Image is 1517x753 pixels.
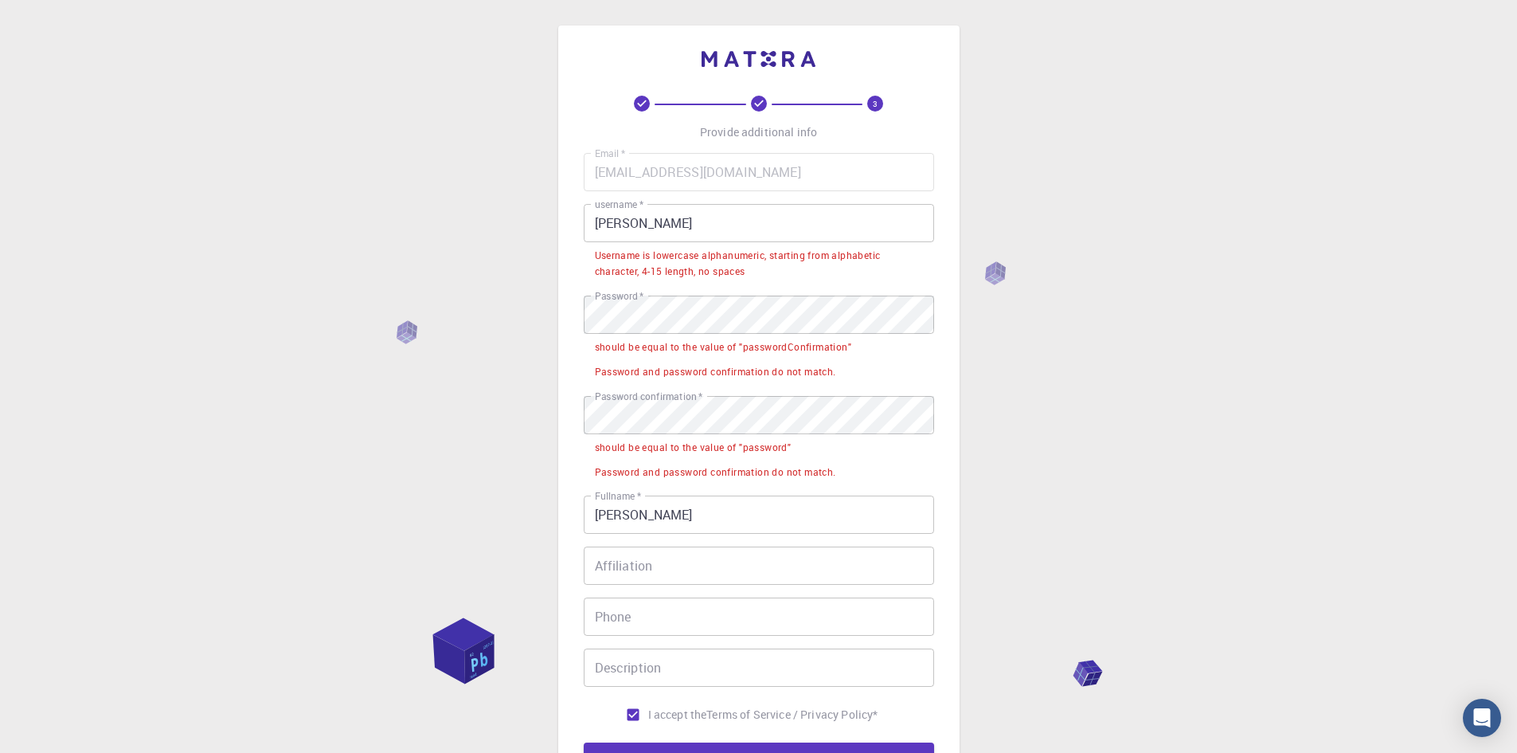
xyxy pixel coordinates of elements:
[595,289,643,303] label: Password
[706,707,878,723] a: Terms of Service / Privacy Policy*
[595,390,702,403] label: Password confirmation
[595,465,836,480] div: Password and password confirmation do not match.
[873,98,878,109] text: 3
[595,489,641,503] label: Fullname
[706,707,878,723] p: Terms of Service / Privacy Policy *
[1463,699,1501,737] div: Open Intercom Messenger
[700,124,817,140] p: Provide additional info
[595,364,836,380] div: Password and password confirmation do not match.
[595,440,792,456] div: should be equal to the value of "password"
[595,248,923,280] div: Username is lowercase alphanumeric, starting from alphabetic character, 4-15 length, no spaces
[595,339,852,355] div: should be equal to the value of "passwordConfirmation"
[648,707,707,723] span: I accept the
[595,198,643,211] label: username
[595,147,625,160] label: Email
